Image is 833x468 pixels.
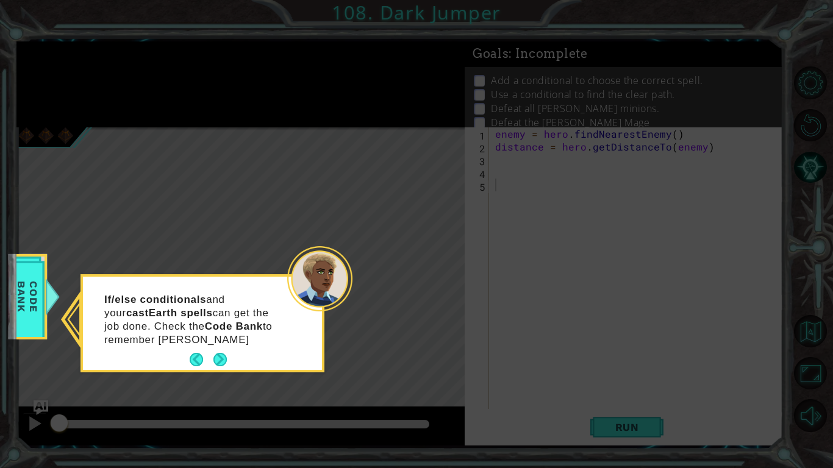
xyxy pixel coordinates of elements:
button: Next [213,353,227,367]
p: and your can get the job done. Check the to remember [PERSON_NAME] [104,293,287,347]
strong: Code Bank [205,321,263,332]
button: Back [190,353,213,366]
strong: If/else conditionals [104,294,206,305]
strong: castEarth spells [126,307,213,319]
span: Code Bank [12,261,43,331]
